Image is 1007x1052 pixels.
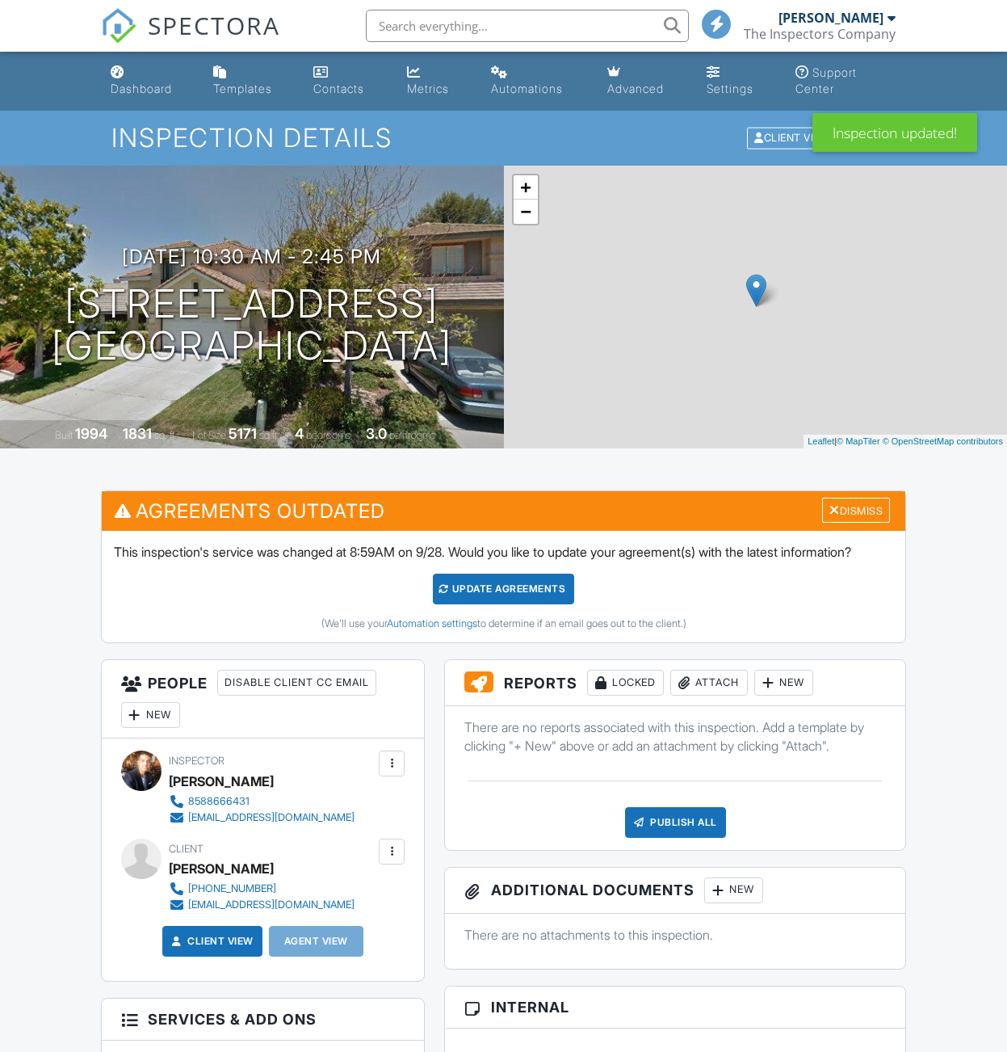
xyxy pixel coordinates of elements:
[366,10,689,42] input: Search everything...
[188,898,355,911] div: [EMAIL_ADDRESS][DOMAIN_NAME]
[213,82,272,95] div: Templates
[192,429,226,441] span: Lot Size
[464,926,886,944] p: There are no attachments to this inspection.
[169,769,274,793] div: [PERSON_NAME]
[625,807,726,838] div: Publish All
[789,58,904,104] a: Support Center
[101,8,136,44] img: The Best Home Inspection Software - Spectora
[587,670,664,696] div: Locked
[514,200,538,224] a: Zoom out
[154,429,177,441] span: sq. ft.
[75,425,107,442] div: 1994
[168,933,254,949] a: Client View
[111,82,172,95] div: Dashboard
[754,670,813,696] div: New
[169,881,355,897] a: [PHONE_NUMBER]
[883,436,1003,446] a: © OpenStreetMap contributors
[122,246,381,267] h3: [DATE] 10:30 am - 2:45 pm
[747,128,837,149] div: Client View
[217,670,376,696] div: Disable Client CC Email
[148,8,280,42] span: SPECTORA
[491,82,563,95] div: Automations
[169,843,203,855] span: Client
[55,429,73,441] span: Built
[812,113,977,152] div: Inspection updated!
[745,131,841,143] a: Client View
[102,999,425,1041] h3: Services & Add ons
[229,425,257,442] div: 5171
[445,868,905,914] h3: Additional Documents
[387,617,477,629] a: Automation settings
[401,58,472,104] a: Metrics
[670,670,748,696] div: Attach
[188,795,250,808] div: 8588666431
[700,58,775,104] a: Settings
[102,491,906,531] h3: Agreements Outdated
[822,498,890,523] div: Dismiss
[313,82,364,95] div: Contacts
[808,436,834,446] a: Leaflet
[169,810,355,826] a: [EMAIL_ADDRESS][DOMAIN_NAME]
[188,882,276,895] div: [PHONE_NUMBER]
[704,877,763,903] div: New
[169,897,355,913] a: [EMAIL_ADDRESS][DOMAIN_NAME]
[389,429,435,441] span: bathrooms
[188,811,355,824] div: [EMAIL_ADDRESS][DOMAIN_NAME]
[104,58,194,104] a: Dashboard
[111,124,896,152] h1: Inspection Details
[366,425,387,442] div: 3.0
[744,26,896,42] div: The Inspectors Company
[259,429,279,441] span: sq.ft.
[601,58,687,104] a: Advanced
[445,987,905,1029] h3: Internal
[514,175,538,200] a: Zoom in
[307,58,388,104] a: Contacts
[102,531,906,642] div: This inspection's service was changed at 8:59AM on 9/28. Would you like to update your agreement(...
[485,58,588,104] a: Automations (Basic)
[52,283,452,368] h1: [STREET_ADDRESS] [GEOGRAPHIC_DATA]
[445,660,905,706] h3: Reports
[121,702,180,728] div: New
[407,82,449,95] div: Metrics
[102,660,425,739] h3: People
[169,793,355,810] a: 8588666431
[707,82,753,95] div: Settings
[169,755,224,767] span: Inspector
[464,718,886,755] p: There are no reports associated with this inspection. Add a template by clicking "+ New" above or...
[795,65,857,95] div: Support Center
[837,436,880,446] a: © MapTiler
[123,425,152,442] div: 1831
[101,22,280,56] a: SPECTORA
[114,617,894,630] div: (We'll use your to determine if an email goes out to the client.)
[295,425,304,442] div: 4
[306,429,350,441] span: bedrooms
[607,82,664,95] div: Advanced
[207,58,294,104] a: Templates
[778,10,883,26] div: [PERSON_NAME]
[804,435,1007,448] div: |
[433,574,574,604] div: Update Agreements
[169,856,274,881] div: [PERSON_NAME]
